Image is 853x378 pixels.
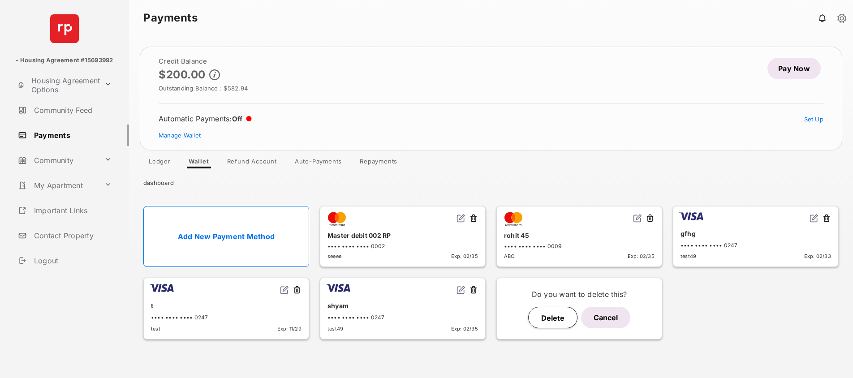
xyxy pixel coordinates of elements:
button: Delete [528,307,577,328]
div: •••• •••• •••• 0002 [327,243,478,249]
div: gfhg [681,226,831,241]
div: shyam [327,298,478,313]
a: Community [14,150,101,171]
img: svg+xml;base64,PHN2ZyB2aWV3Qm94PSIwIDAgMjQgMjQiIHdpZHRoPSIxNiIgaGVpZ2h0PSIxNiIgZmlsbD0ibm9uZSIgeG... [810,214,819,223]
div: •••• •••• •••• 0247 [151,314,302,321]
span: Exp: 02/35 [451,253,478,259]
div: Automatic Payments : [159,114,252,123]
div: Master debit 002 RP [327,228,478,243]
span: test [151,326,160,332]
div: t [151,298,302,313]
p: Do you want to delete this? [504,289,655,300]
strong: Payments [143,13,198,23]
img: svg+xml;base64,PHN2ZyB2aWV3Qm94PSIwIDAgMjQgMjQiIHdpZHRoPSIxNiIgaGVpZ2h0PSIxNiIgZmlsbD0ibm9uZSIgeG... [457,214,465,223]
span: test49 [681,253,697,259]
span: Exp: 02/35 [628,253,655,259]
p: - Housing Agreement #15693992 [16,56,113,65]
a: Auto-Payments [288,158,349,168]
a: Payments [14,125,129,146]
span: Exp: 11/29 [277,326,302,332]
img: svg+xml;base64,PHN2ZyB2aWV3Qm94PSIwIDAgMjQgMjQiIHdpZHRoPSIxNiIgaGVpZ2h0PSIxNiIgZmlsbD0ibm9uZSIgeG... [457,285,465,294]
h2: Credit Balance [159,58,248,65]
span: seeee [327,253,341,259]
span: Outstanding Balance : $582.94 [159,84,248,92]
a: My Apartment [14,175,101,196]
a: Logout [14,250,129,271]
img: svg+xml;base64,PHN2ZyB4bWxucz0iaHR0cDovL3d3dy53My5vcmcvMjAwMC9zdmciIHdpZHRoPSI2NCIgaGVpZ2h0PSI2NC... [50,14,79,43]
a: Housing Agreement Options [14,74,101,96]
span: Exp: 02/35 [451,326,478,332]
div: dashboard [129,168,853,193]
a: Refund Account [220,158,284,168]
a: Contact Property [14,225,129,246]
div: •••• •••• •••• 0009 [504,243,655,249]
a: Community Feed [14,99,129,121]
span: test49 [327,326,344,332]
img: svg+xml;base64,PHN2ZyB2aWV3Qm94PSIwIDAgMjQgMjQiIHdpZHRoPSIxNiIgaGVpZ2h0PSIxNiIgZmlsbD0ibm9uZSIgeG... [633,214,642,223]
div: •••• •••• •••• 0247 [681,242,831,249]
a: Ledger [142,158,178,168]
a: Important Links [14,200,115,221]
span: Off [232,115,243,123]
span: Exp: 02/33 [804,253,831,259]
div: rohit 45 [504,228,655,243]
div: •••• •••• •••• 0247 [327,314,478,321]
a: Set Up [804,116,824,123]
a: Manage Wallet [159,132,201,139]
span: ABC [504,253,515,259]
a: Add New Payment Method [143,206,309,267]
a: Repayments [353,158,405,168]
a: Wallet [181,158,216,168]
img: svg+xml;base64,PHN2ZyB2aWV3Qm94PSIwIDAgMjQgMjQiIHdpZHRoPSIxNiIgaGVpZ2h0PSIxNiIgZmlsbD0ibm9uZSIgeG... [280,285,289,294]
button: Cancel [581,307,630,328]
p: $200.00 [159,69,206,81]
